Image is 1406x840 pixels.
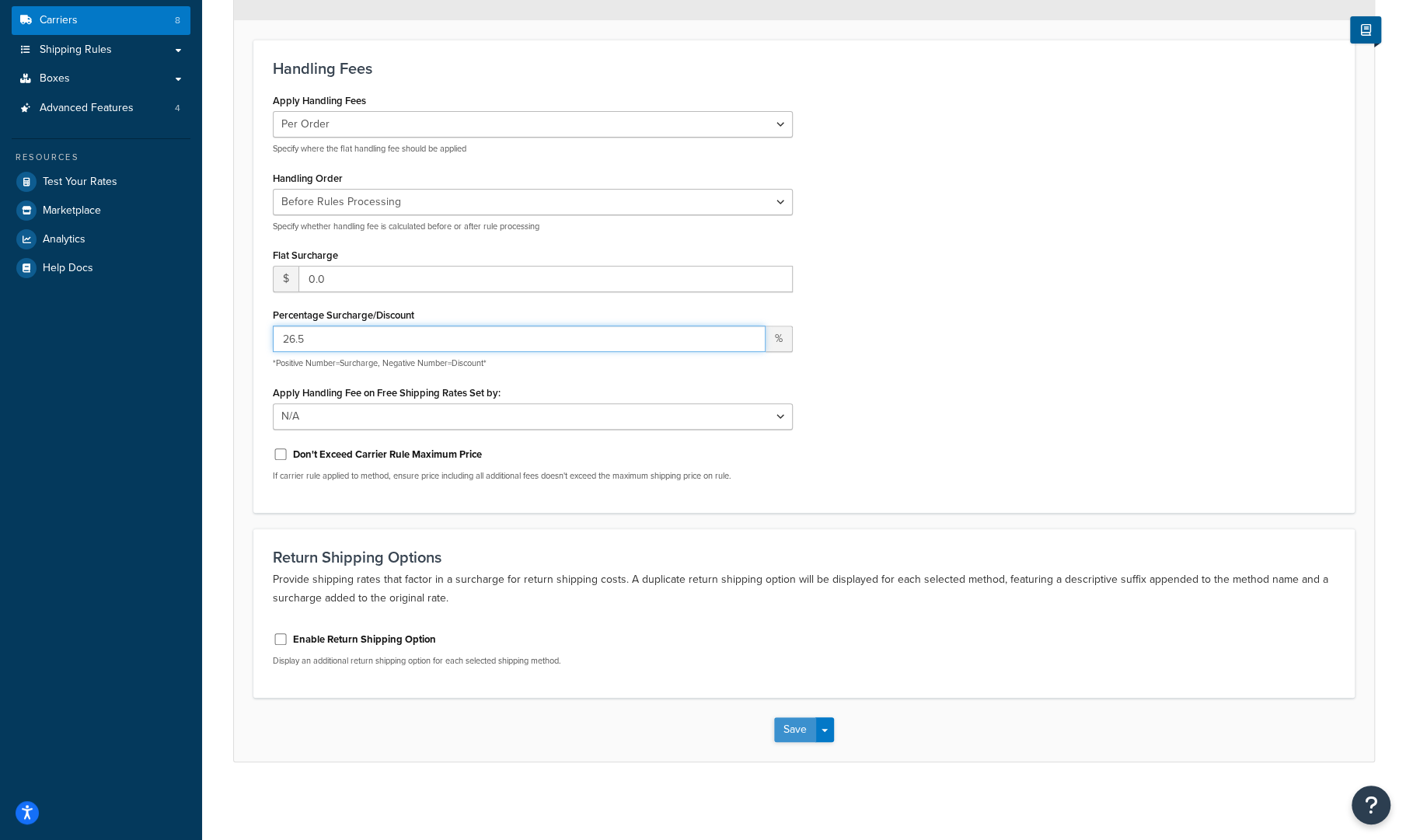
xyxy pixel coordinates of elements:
a: Test Your Rates [12,168,190,196]
li: Advanced Features [12,94,190,123]
span: Analytics [43,233,85,246]
label: Enable Return Shipping Option [293,633,436,647]
span: Boxes [40,72,70,85]
h3: Return Shipping Options [273,549,1335,566]
span: Advanced Features [40,102,134,115]
span: % [766,326,793,352]
h3: Handling Fees [273,60,1335,77]
button: Open Resource Center [1352,786,1390,824]
a: Advanced Features4 [12,94,190,123]
label: Percentage Surcharge/Discount [273,309,414,321]
label: Apply Handling Fee on Free Shipping Rates Set by: [273,387,501,399]
label: Don't Exceed Carrier Rule Maximum Price [293,448,482,462]
a: Boxes [12,64,190,93]
span: $ [273,266,298,292]
li: Carriers [12,6,190,35]
a: Help Docs [12,254,190,282]
label: Apply Handling Fees [273,95,366,106]
span: Test Your Rates [43,176,117,189]
p: If carrier rule applied to method, ensure price including all additional fees doesn't exceed the ... [273,470,793,482]
span: 8 [175,14,180,27]
p: Specify whether handling fee is calculated before or after rule processing [273,221,793,232]
a: Marketplace [12,197,190,225]
button: Show Help Docs [1350,16,1381,44]
span: Shipping Rules [40,44,112,57]
span: Carriers [40,14,78,27]
a: Carriers8 [12,6,190,35]
span: Help Docs [43,262,93,275]
span: Marketplace [43,204,101,218]
label: Flat Surcharge [273,249,338,261]
a: Shipping Rules [12,36,190,64]
label: Handling Order [273,173,343,184]
div: Resources [12,151,190,164]
a: Analytics [12,225,190,253]
button: Save [774,717,816,742]
p: Display an additional return shipping option for each selected shipping method. [273,655,793,667]
p: Specify where the flat handling fee should be applied [273,143,793,155]
p: Provide shipping rates that factor in a surcharge for return shipping costs. A duplicate return s... [273,570,1335,608]
p: *Positive Number=Surcharge, Negative Number=Discount* [273,357,793,369]
span: 4 [175,102,180,115]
